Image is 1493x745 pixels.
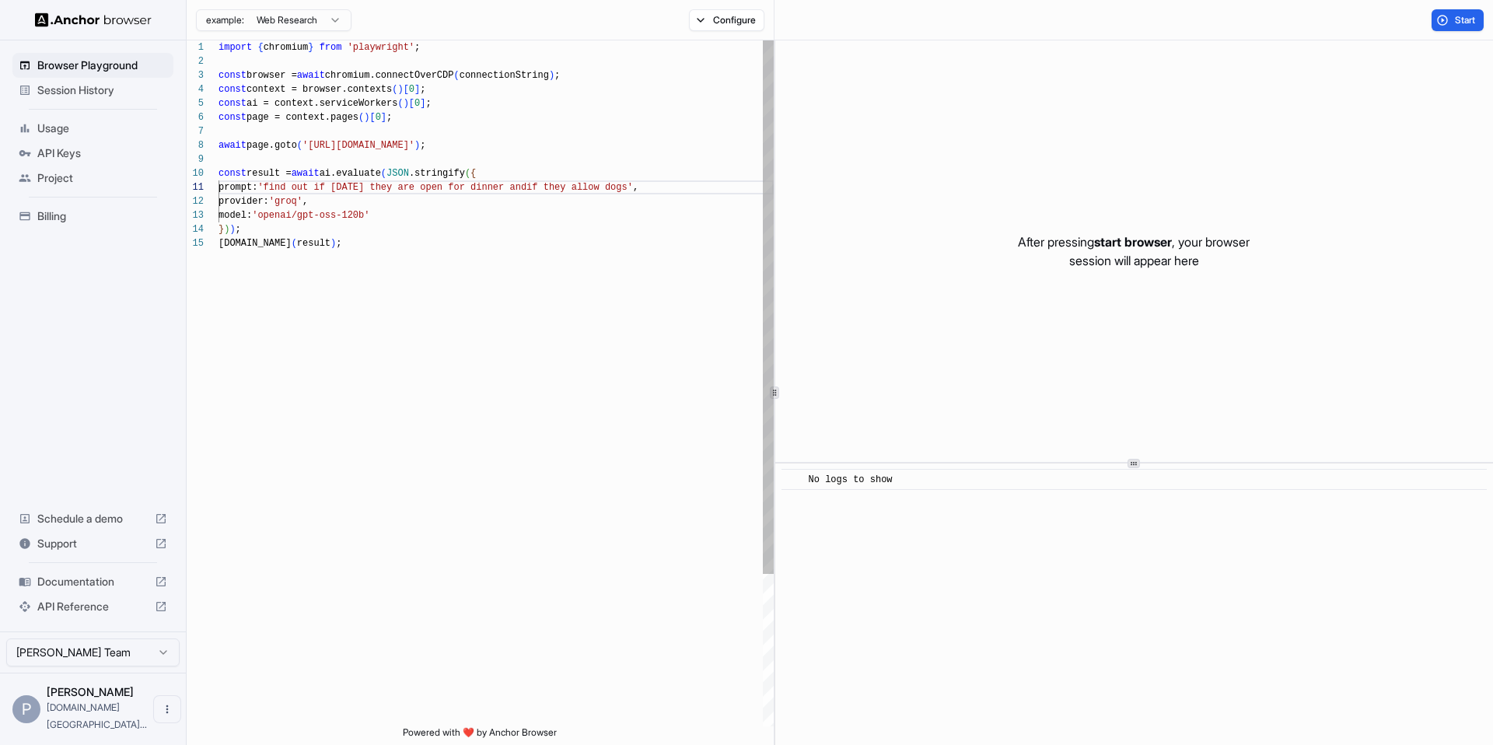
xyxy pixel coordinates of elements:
div: 1 [187,40,204,54]
span: ( [397,98,403,109]
div: Usage [12,116,173,141]
span: 'playwright' [348,42,414,53]
div: 3 [187,68,204,82]
div: 8 [187,138,204,152]
span: { [257,42,263,53]
p: After pressing , your browser session will appear here [1018,233,1250,270]
span: ; [425,98,431,109]
span: await [297,70,325,81]
span: .stringify [409,168,465,179]
span: const [219,84,247,95]
span: ( [292,238,297,249]
span: ai = context.serviceWorkers [247,98,397,109]
span: page.goto [247,140,297,151]
span: [ [409,98,414,109]
span: ) [414,140,420,151]
span: ; [420,84,425,95]
div: Project [12,166,173,191]
span: ; [236,224,241,235]
span: Pau Sánchez [47,685,134,698]
span: [ [369,112,375,123]
span: ; [554,70,560,81]
span: ) [224,224,229,235]
div: Billing [12,204,173,229]
span: Documentation [37,574,149,589]
span: connectionString [460,70,549,81]
span: , [302,196,308,207]
span: ( [358,112,364,123]
span: { [470,168,476,179]
div: 10 [187,166,204,180]
span: Billing [37,208,167,224]
span: Project [37,170,167,186]
span: ; [420,140,425,151]
button: Configure [689,9,764,31]
span: [DOMAIN_NAME] [219,238,292,249]
span: if they allow dogs' [526,182,633,193]
span: 'openai/gpt-oss-120b' [252,210,369,221]
button: Open menu [153,695,181,723]
span: ] [420,98,425,109]
span: Support [37,536,149,551]
span: ( [453,70,459,81]
span: API Keys [37,145,167,161]
span: ; [336,238,341,249]
span: const [219,70,247,81]
span: JSON [386,168,409,179]
span: chromium.connectOverCDP [325,70,454,81]
span: ) [364,112,369,123]
div: 6 [187,110,204,124]
span: 0 [414,98,420,109]
span: ) [549,70,554,81]
span: await [292,168,320,179]
span: browser = [247,70,297,81]
div: Support [12,531,173,556]
span: example: [206,14,244,26]
span: chromium [264,42,309,53]
span: Schedule a demo [37,511,149,526]
div: 14 [187,222,204,236]
span: Session History [37,82,167,98]
span: ] [414,84,420,95]
span: Start [1455,14,1477,26]
span: ( [381,168,386,179]
span: provider: [219,196,269,207]
span: ) [397,84,403,95]
div: 7 [187,124,204,138]
div: 11 [187,180,204,194]
span: const [219,98,247,109]
span: ) [330,238,336,249]
span: start browser [1094,234,1172,250]
span: model: [219,210,252,221]
div: Browser Playground [12,53,173,78]
span: ) [229,224,235,235]
span: const [219,168,247,179]
span: result [297,238,330,249]
span: idea.barcelona@gmail.com [47,701,147,730]
img: Anchor Logo [35,12,152,27]
div: P [12,695,40,723]
span: from [320,42,342,53]
div: 5 [187,96,204,110]
span: No logs to show [809,474,893,485]
div: API Keys [12,141,173,166]
div: 4 [187,82,204,96]
span: } [308,42,313,53]
div: Schedule a demo [12,506,173,531]
span: ; [386,112,392,123]
span: ​ [789,472,797,488]
div: 15 [187,236,204,250]
span: } [219,224,224,235]
span: , [633,182,638,193]
span: '[URL][DOMAIN_NAME]' [302,140,414,151]
span: await [219,140,247,151]
span: [ [404,84,409,95]
span: const [219,112,247,123]
span: import [219,42,252,53]
div: API Reference [12,594,173,619]
span: Usage [37,121,167,136]
span: ; [414,42,420,53]
span: 'groq' [269,196,302,207]
div: Documentation [12,569,173,594]
span: API Reference [37,599,149,614]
